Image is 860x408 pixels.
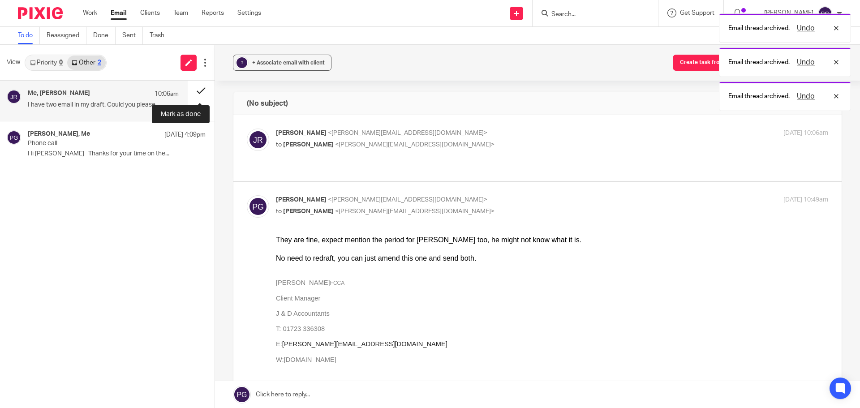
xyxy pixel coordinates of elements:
img: Pixie [18,7,63,19]
a: Reassigned [47,27,86,44]
img: svg%3E [7,90,21,104]
button: ? + Associate email with client [233,55,331,71]
span: FCCA [54,44,69,51]
a: Other2 [67,56,105,70]
span: [PERSON_NAME] [283,208,334,215]
span: to [276,208,282,215]
span: <[PERSON_NAME][EMAIL_ADDRESS][DOMAIN_NAME]> [328,197,487,203]
a: Email [111,9,127,17]
h4: [PERSON_NAME], Me [28,130,90,138]
span: + Associate email with client [252,60,325,65]
p: I have two email in my draft. Could you please... [28,101,179,109]
p: [DATE] 4:09pm [164,130,206,139]
span: [PERSON_NAME] [283,142,334,148]
h4: (No subject) [247,99,288,108]
button: Undo [794,57,817,68]
span: to [276,142,282,148]
span: <[PERSON_NAME][EMAIL_ADDRESS][DOMAIN_NAME]> [328,130,487,136]
p: 10:06am [155,90,179,99]
p: Email thread archived. [728,92,790,101]
div: 2 [98,60,101,66]
a: Trash [150,27,171,44]
button: Undo [794,91,817,102]
a: Done [93,27,116,44]
span: [PERSON_NAME] [276,130,327,136]
a: Sent [122,27,143,44]
button: Undo [794,23,817,34]
p: [DATE] 10:49am [783,195,828,205]
img: svg%3E [247,129,269,151]
p: Phone call [28,140,170,147]
a: Reports [202,9,224,17]
a: Priority0 [26,56,67,70]
a: [PERSON_NAME][EMAIL_ADDRESS][DOMAIN_NAME] [6,105,172,112]
a: [DOMAIN_NAME] [8,120,60,128]
div: 0 [59,60,63,66]
h4: Me, [PERSON_NAME] [28,90,90,97]
img: svg%3E [818,6,832,21]
a: Team [173,9,188,17]
a: To do [18,27,40,44]
div: ? [236,57,247,68]
p: Email thread archived. [728,24,790,33]
a: Settings [237,9,261,17]
img: svg%3E [7,130,21,145]
span: <[PERSON_NAME][EMAIL_ADDRESS][DOMAIN_NAME]> [335,208,494,215]
span: <[PERSON_NAME][EMAIL_ADDRESS][DOMAIN_NAME]> [335,142,494,148]
p: Hi [PERSON_NAME] Thanks for your time on the... [28,150,206,158]
a: Work [83,9,97,17]
p: Email thread archived. [728,58,790,67]
a: Clients [140,9,160,17]
img: svg%3E [247,195,269,218]
span: [PERSON_NAME] [276,197,327,203]
p: [DATE] 10:06am [783,129,828,138]
span: View [7,58,20,67]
